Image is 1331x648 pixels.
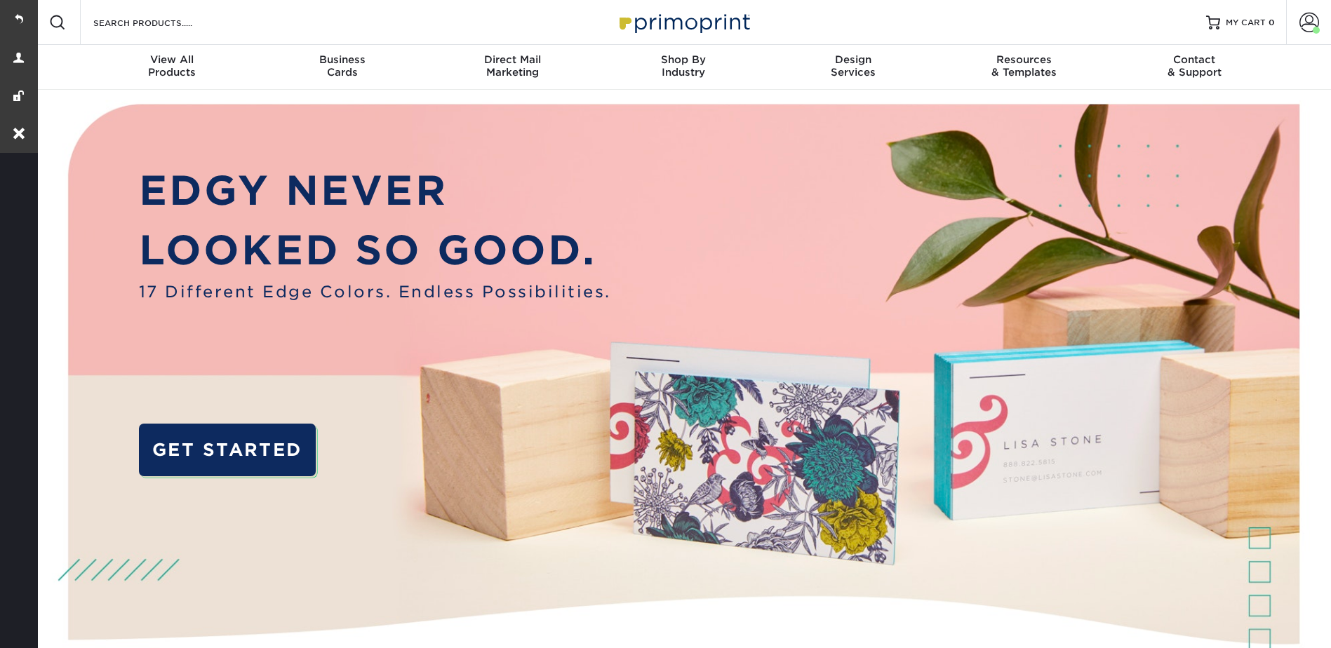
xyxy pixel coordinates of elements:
[139,424,316,476] a: GET STARTED
[139,280,611,304] span: 17 Different Edge Colors. Endless Possibilities.
[598,53,768,79] div: Industry
[598,53,768,66] span: Shop By
[87,45,257,90] a: View AllProducts
[427,53,598,79] div: Marketing
[1109,53,1280,79] div: & Support
[257,53,427,79] div: Cards
[1226,17,1266,29] span: MY CART
[1109,53,1280,66] span: Contact
[768,45,939,90] a: DesignServices
[139,220,611,280] p: LOOKED SO GOOD.
[768,53,939,66] span: Design
[598,45,768,90] a: Shop ByIndustry
[768,53,939,79] div: Services
[1109,45,1280,90] a: Contact& Support
[1269,18,1275,27] span: 0
[427,53,598,66] span: Direct Mail
[92,14,229,31] input: SEARCH PRODUCTS.....
[87,53,257,79] div: Products
[257,53,427,66] span: Business
[427,45,598,90] a: Direct MailMarketing
[257,45,427,90] a: BusinessCards
[139,161,611,220] p: EDGY NEVER
[87,53,257,66] span: View All
[613,7,754,37] img: Primoprint
[939,53,1109,79] div: & Templates
[939,53,1109,66] span: Resources
[939,45,1109,90] a: Resources& Templates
